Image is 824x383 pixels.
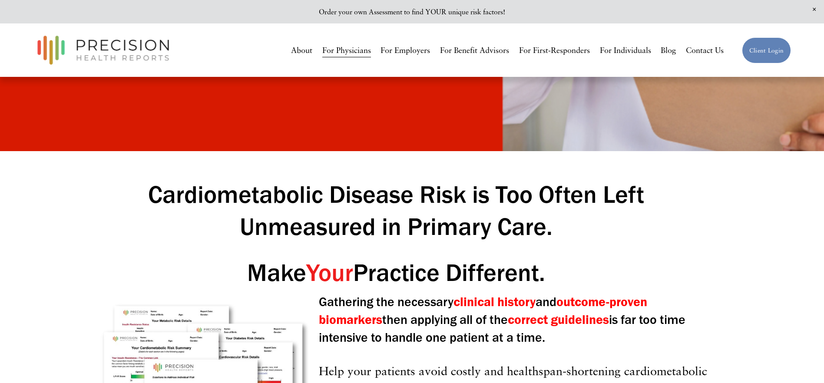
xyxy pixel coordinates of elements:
[453,294,536,309] strong: clinical history
[128,256,664,288] h2: Make Practice Different.
[128,178,664,242] h2: Cardiometabolic Disease Risk is Too Often Left Unmeasured in Primary Care.
[319,294,650,327] strong: outcome-proven biomarkers
[33,32,174,69] img: Precision Health Reports
[322,43,371,59] a: For Physicians
[291,43,312,59] a: About
[519,43,590,59] a: For First-Responders
[319,293,727,346] h4: Gathering the necessary and then applying all of the is far too time intensive to handle one pati...
[381,43,430,59] a: For Employers
[440,43,509,59] a: For Benefit Advisors
[686,43,724,59] a: Contact Us
[742,37,791,63] a: Client Login
[668,272,824,383] iframe: Chat Widget
[600,43,651,59] a: For Individuals
[508,312,609,327] strong: correct guidelines
[306,258,353,287] span: Your
[661,43,676,59] a: Blog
